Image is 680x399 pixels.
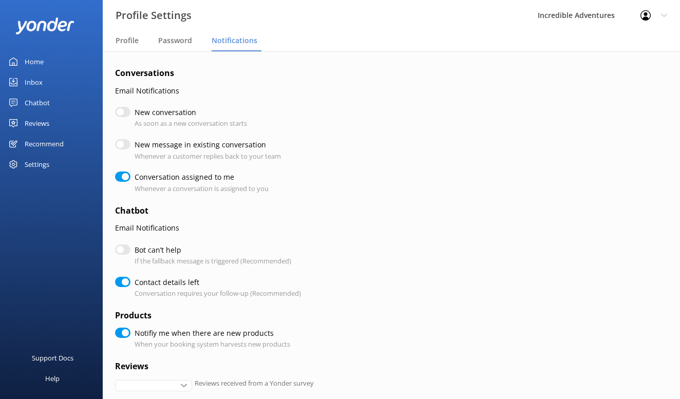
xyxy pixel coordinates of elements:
h4: Chatbot [115,204,629,218]
span: Password [158,35,192,46]
div: Reviews [25,113,49,134]
label: Conversation assigned to me [135,172,263,183]
p: If the fallback message is triggered (Recommended) [135,256,291,267]
label: New message in existing conversation [135,139,276,150]
div: Support Docs [32,348,73,368]
h3: Profile Settings [116,7,192,24]
span: Notifications [212,35,257,46]
p: Whenever a conversation is assigned to you [135,183,269,194]
label: Contact details left [135,277,296,288]
p: Whenever a customer replies back to your team [135,151,281,162]
label: Bot can’t help [135,244,286,256]
label: Notifiy me when there are new products [135,328,285,339]
p: Email Notifications [115,85,629,97]
h4: Conversations [115,67,629,80]
span: Profile [116,35,139,46]
div: Help [45,368,60,389]
img: yonder-white-logo.png [15,17,74,34]
p: Reviews received from a Yonder survey [195,378,314,389]
label: New conversation [135,107,242,118]
div: Inbox [25,72,43,92]
p: Email Notifications [115,222,629,234]
p: When your booking system harvests new products [135,339,290,350]
div: Settings [25,154,49,175]
div: Recommend [25,134,64,154]
div: Home [25,51,44,72]
div: Chatbot [25,92,50,113]
p: As soon as a new conversation starts [135,118,247,129]
h4: Reviews [115,360,629,373]
p: Conversation requires your follow-up (Recommended) [135,288,301,299]
h4: Products [115,309,629,322]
